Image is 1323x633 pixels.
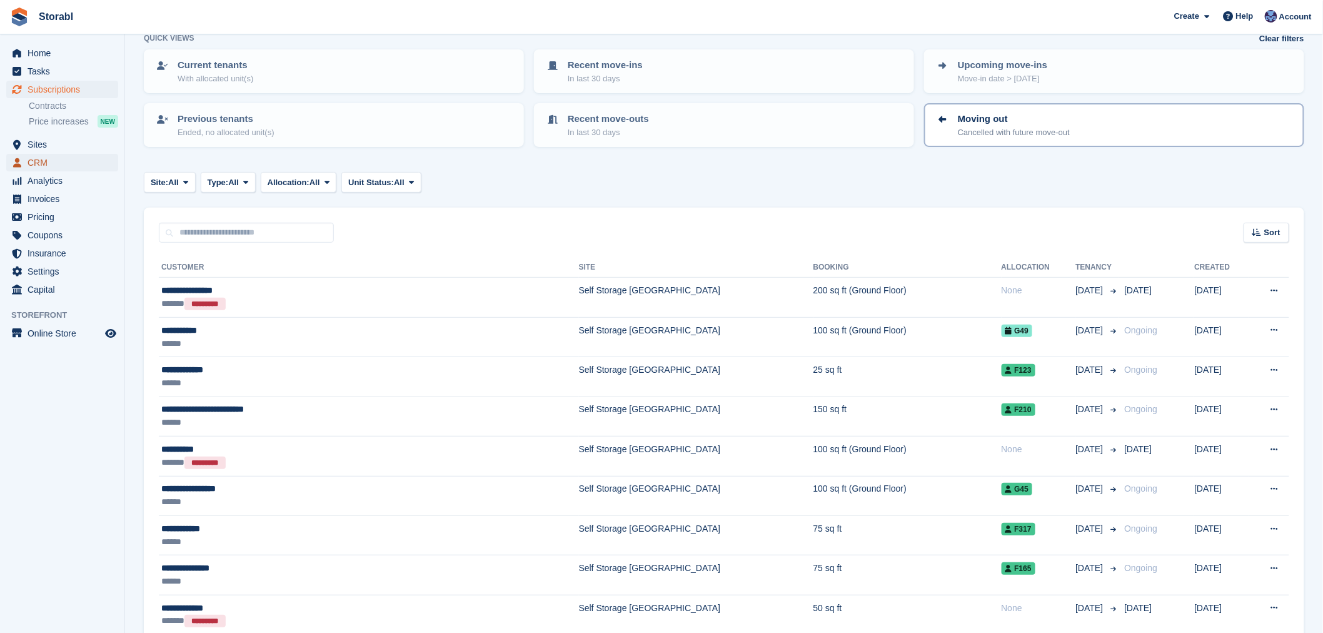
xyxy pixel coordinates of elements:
[144,33,194,44] h6: Quick views
[6,136,118,153] a: menu
[6,263,118,280] a: menu
[1264,226,1280,239] span: Sort
[6,325,118,342] a: menu
[1124,563,1157,573] span: Ongoing
[29,116,89,128] span: Price increases
[1075,258,1119,278] th: Tenancy
[6,208,118,226] a: menu
[1075,443,1105,456] span: [DATE]
[813,278,1002,318] td: 200 sq ft (Ground Floor)
[208,176,229,189] span: Type:
[1124,524,1157,534] span: Ongoing
[1002,523,1035,535] span: F317
[813,317,1002,357] td: 100 sq ft (Ground Floor)
[958,58,1047,73] p: Upcoming move-ins
[579,258,813,278] th: Site
[925,51,1303,92] a: Upcoming move-ins Move-in date > [DATE]
[228,176,239,189] span: All
[1075,363,1105,377] span: [DATE]
[1279,11,1312,23] span: Account
[11,309,124,322] span: Storefront
[813,436,1002,476] td: 100 sq ft (Ground Floor)
[1124,484,1157,494] span: Ongoing
[1124,365,1157,375] span: Ongoing
[28,154,103,171] span: CRM
[579,278,813,318] td: Self Storage [GEOGRAPHIC_DATA]
[6,172,118,190] a: menu
[568,58,643,73] p: Recent move-ins
[268,176,309,189] span: Allocation:
[261,172,337,193] button: Allocation: All
[579,555,813,595] td: Self Storage [GEOGRAPHIC_DATA]
[178,112,274,126] p: Previous tenants
[394,176,405,189] span: All
[28,136,103,153] span: Sites
[1124,444,1152,454] span: [DATE]
[813,555,1002,595] td: 75 sq ft
[579,436,813,476] td: Self Storage [GEOGRAPHIC_DATA]
[1075,522,1105,535] span: [DATE]
[1194,555,1249,595] td: [DATE]
[151,176,168,189] span: Site:
[1075,403,1105,416] span: [DATE]
[1124,603,1152,613] span: [DATE]
[34,6,78,27] a: Storabl
[1174,10,1199,23] span: Create
[1002,562,1035,575] span: F165
[1002,443,1076,456] div: None
[1002,258,1076,278] th: Allocation
[568,126,649,139] p: In last 30 days
[178,58,253,73] p: Current tenants
[29,114,118,128] a: Price increases NEW
[28,325,103,342] span: Online Store
[28,226,103,244] span: Coupons
[168,176,179,189] span: All
[813,516,1002,555] td: 75 sq ft
[1194,258,1249,278] th: Created
[145,51,523,92] a: Current tenants With allocated unit(s)
[6,226,118,244] a: menu
[1002,483,1033,495] span: G45
[1236,10,1254,23] span: Help
[10,8,29,26] img: stora-icon-8386f47178a22dfd0bd8f6a31ec36ba5ce8667c1dd55bd0f319d3a0aa187defe.svg
[28,281,103,298] span: Capital
[28,172,103,190] span: Analytics
[958,73,1047,85] p: Move-in date > [DATE]
[159,258,579,278] th: Customer
[1194,397,1249,436] td: [DATE]
[103,326,118,341] a: Preview store
[958,126,1070,139] p: Cancelled with future move-out
[98,115,118,128] div: NEW
[1124,285,1152,295] span: [DATE]
[1194,317,1249,357] td: [DATE]
[1194,357,1249,397] td: [DATE]
[28,208,103,226] span: Pricing
[1075,562,1105,575] span: [DATE]
[1194,516,1249,555] td: [DATE]
[813,476,1002,515] td: 100 sq ft (Ground Floor)
[1265,10,1277,23] img: Tegan Ewart
[1002,325,1033,337] span: G49
[1075,602,1105,615] span: [DATE]
[1194,436,1249,476] td: [DATE]
[178,73,253,85] p: With allocated unit(s)
[579,397,813,436] td: Self Storage [GEOGRAPHIC_DATA]
[568,73,643,85] p: In last 30 days
[579,317,813,357] td: Self Storage [GEOGRAPHIC_DATA]
[1259,33,1304,45] a: Clear filters
[6,81,118,98] a: menu
[341,172,421,193] button: Unit Status: All
[1002,602,1076,615] div: None
[28,63,103,80] span: Tasks
[6,281,118,298] a: menu
[28,263,103,280] span: Settings
[201,172,256,193] button: Type: All
[6,154,118,171] a: menu
[1124,325,1157,335] span: Ongoing
[6,44,118,62] a: menu
[579,476,813,515] td: Self Storage [GEOGRAPHIC_DATA]
[813,397,1002,436] td: 150 sq ft
[1075,482,1105,495] span: [DATE]
[958,112,1070,126] p: Moving out
[813,357,1002,397] td: 25 sq ft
